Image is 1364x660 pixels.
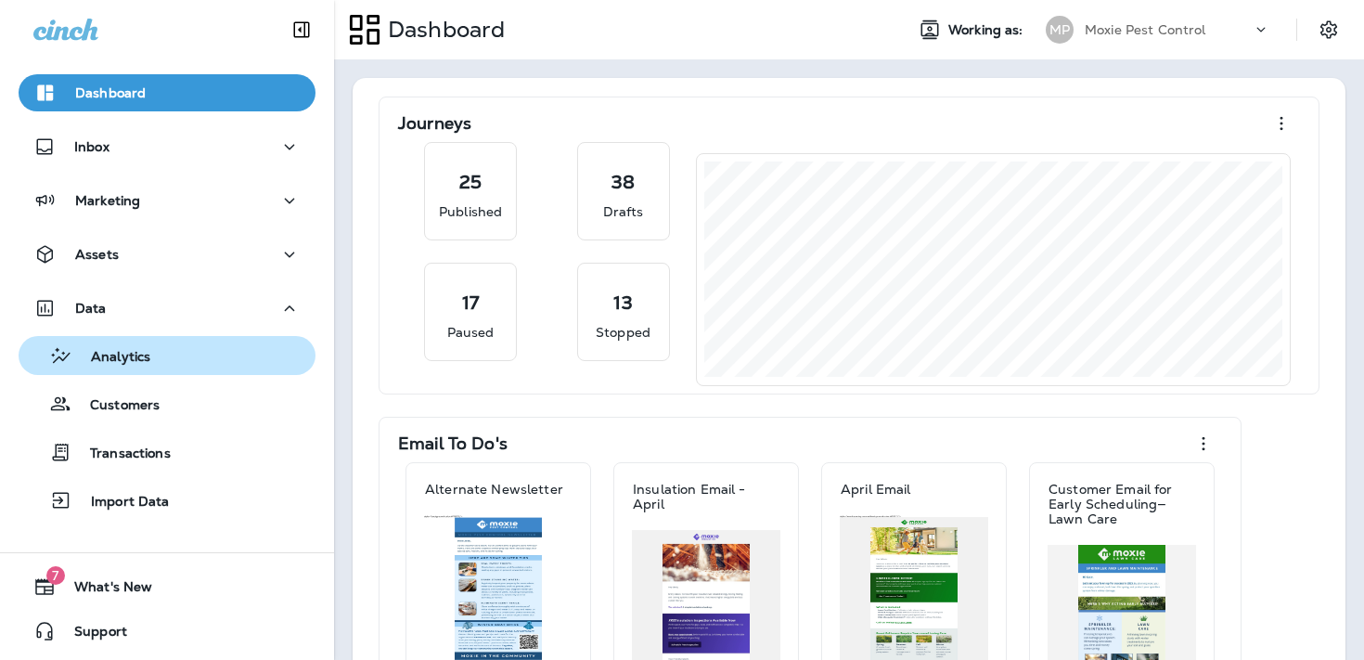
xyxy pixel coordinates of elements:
[19,290,315,327] button: Data
[19,481,315,520] button: Import Data
[19,384,315,423] button: Customers
[398,114,471,133] p: Journeys
[75,247,119,262] p: Assets
[56,579,152,602] span: What's New
[46,566,65,585] span: 7
[380,16,505,44] p: Dashboard
[276,11,328,48] button: Collapse Sidebar
[19,568,315,605] button: 7What's New
[74,139,109,154] p: Inbox
[19,74,315,111] button: Dashboard
[56,624,127,646] span: Support
[19,236,315,273] button: Assets
[596,323,650,342] p: Stopped
[611,173,635,191] p: 38
[425,482,563,497] p: Alternate Newsletter
[71,446,171,463] p: Transactions
[19,128,315,165] button: Inbox
[75,301,107,316] p: Data
[841,482,911,497] p: April Email
[633,482,779,511] p: Insulation Email - April
[1085,22,1206,37] p: Moxie Pest Control
[72,349,150,367] p: Analytics
[603,202,644,221] p: Drafts
[75,85,146,100] p: Dashboard
[1312,13,1345,46] button: Settings
[1049,482,1195,526] p: Customer Email for Early Scheduling—Lawn Care
[613,293,632,312] p: 13
[439,202,502,221] p: Published
[398,434,508,453] p: Email To Do's
[72,494,170,511] p: Import Data
[19,433,315,472] button: Transactions
[19,182,315,219] button: Marketing
[459,173,482,191] p: 25
[1046,16,1074,44] div: MP
[462,293,479,312] p: 17
[71,397,160,415] p: Customers
[948,22,1027,38] span: Working as:
[75,193,140,208] p: Marketing
[19,336,315,375] button: Analytics
[19,613,315,650] button: Support
[447,323,495,342] p: Paused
